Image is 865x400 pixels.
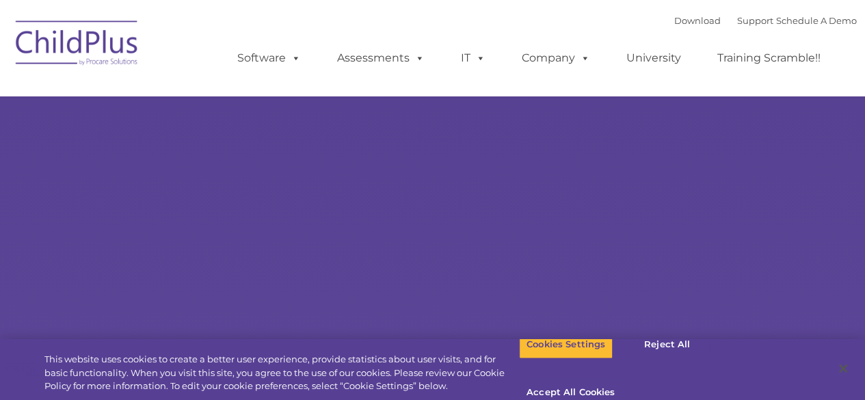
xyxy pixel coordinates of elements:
a: Training Scramble!! [704,44,834,72]
button: Cookies Settings [519,330,613,359]
a: Assessments [323,44,438,72]
a: Schedule A Demo [776,15,857,26]
img: ChildPlus by Procare Solutions [9,11,146,79]
font: | [674,15,857,26]
a: IT [447,44,499,72]
a: Company [508,44,604,72]
button: Close [828,354,858,384]
a: Support [737,15,773,26]
div: This website uses cookies to create a better user experience, provide statistics about user visit... [44,353,519,393]
button: Reject All [624,330,710,359]
a: Download [674,15,721,26]
a: Software [224,44,315,72]
a: University [613,44,695,72]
